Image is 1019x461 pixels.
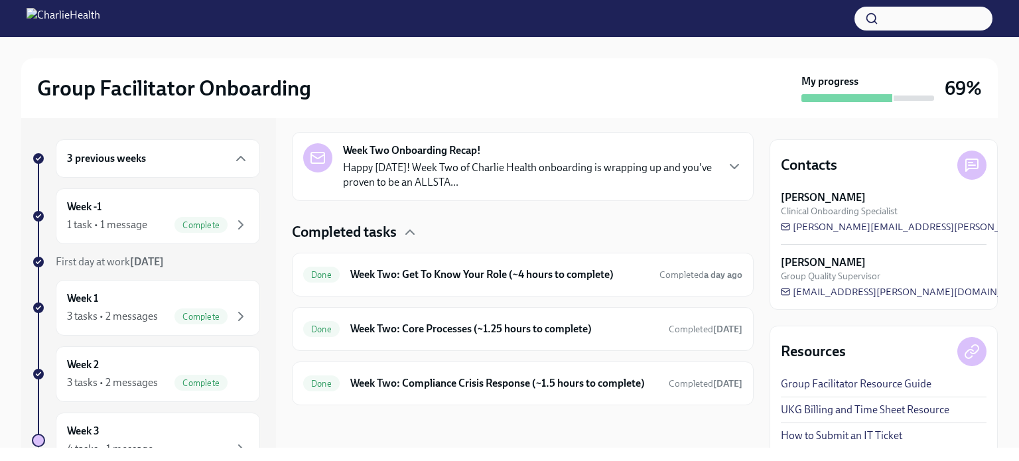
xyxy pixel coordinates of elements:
[27,8,100,29] img: CharlieHealth
[350,267,649,282] h6: Week Two: Get To Know Your Role (~4 hours to complete)
[174,220,228,230] span: Complete
[781,205,898,218] span: Clinical Onboarding Specialist
[67,358,99,372] h6: Week 2
[67,309,158,324] div: 3 tasks • 2 messages
[130,255,164,268] strong: [DATE]
[37,75,311,101] h2: Group Facilitator Onboarding
[704,269,742,281] strong: a day ago
[67,424,100,438] h6: Week 3
[303,373,742,394] a: DoneWeek Two: Compliance Crisis Response (~1.5 hours to complete)Completed[DATE]
[67,291,98,306] h6: Week 1
[343,161,716,190] p: Happy [DATE]! Week Two of Charlie Health onboarding is wrapping up and you've proven to be an ALL...
[713,378,742,389] strong: [DATE]
[350,376,658,391] h6: Week Two: Compliance Crisis Response (~1.5 hours to complete)
[781,377,931,391] a: Group Facilitator Resource Guide
[56,255,164,268] span: First day at work
[32,255,260,269] a: First day at work[DATE]
[781,155,837,175] h4: Contacts
[343,143,481,158] strong: Week Two Onboarding Recap!
[669,378,742,389] span: Completed
[174,378,228,388] span: Complete
[350,322,658,336] h6: Week Two: Core Processes (~1.25 hours to complete)
[669,323,742,336] span: September 5th, 2025 16:51
[67,151,146,166] h6: 3 previous weeks
[292,222,754,242] div: Completed tasks
[303,270,340,280] span: Done
[32,280,260,336] a: Week 13 tasks • 2 messagesComplete
[669,377,742,390] span: September 9th, 2025 18:36
[781,270,880,283] span: Group Quality Supervisor
[303,379,340,389] span: Done
[781,255,866,270] strong: [PERSON_NAME]
[945,76,982,100] h3: 69%
[303,324,340,334] span: Done
[32,346,260,402] a: Week 23 tasks • 2 messagesComplete
[713,324,742,335] strong: [DATE]
[659,269,742,281] span: Completed
[67,375,158,390] div: 3 tasks • 2 messages
[32,188,260,244] a: Week -11 task • 1 messageComplete
[67,442,153,456] div: 4 tasks • 1 message
[781,342,846,362] h4: Resources
[174,312,228,322] span: Complete
[303,264,742,285] a: DoneWeek Two: Get To Know Your Role (~4 hours to complete)Completeda day ago
[781,403,949,417] a: UKG Billing and Time Sheet Resource
[781,190,866,205] strong: [PERSON_NAME]
[303,318,742,340] a: DoneWeek Two: Core Processes (~1.25 hours to complete)Completed[DATE]
[781,428,902,443] a: How to Submit an IT Ticket
[669,324,742,335] span: Completed
[67,218,147,232] div: 1 task • 1 message
[659,269,742,281] span: September 16th, 2025 17:33
[67,200,102,214] h6: Week -1
[292,222,397,242] h4: Completed tasks
[801,74,858,89] strong: My progress
[56,139,260,178] div: 3 previous weeks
